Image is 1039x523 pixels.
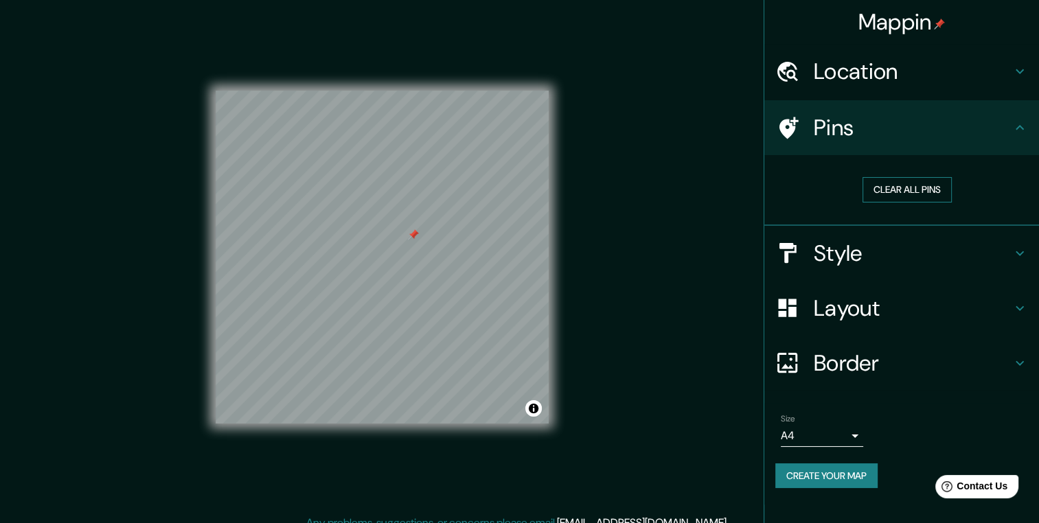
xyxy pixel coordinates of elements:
img: pin-icon.png [934,19,945,30]
h4: Style [814,240,1012,267]
h4: Mappin [858,8,946,36]
div: A4 [781,425,863,447]
h4: Pins [814,114,1012,141]
div: Layout [764,281,1039,336]
button: Toggle attribution [525,400,542,417]
button: Create your map [775,463,878,489]
canvas: Map [216,91,549,423]
button: Clear all pins [863,177,952,202]
div: Location [764,44,1039,99]
h4: Border [814,349,1012,377]
iframe: Help widget launcher [917,469,1024,508]
label: Size [781,412,795,424]
h4: Location [814,58,1012,85]
h4: Layout [814,294,1012,322]
div: Border [764,336,1039,391]
div: Pins [764,100,1039,155]
div: Style [764,226,1039,281]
